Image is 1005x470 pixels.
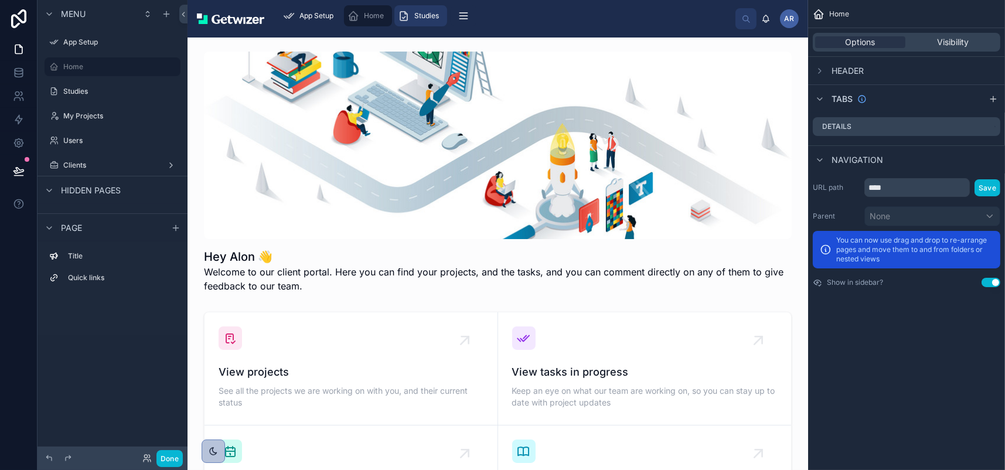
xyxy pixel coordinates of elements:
a: App Setup [280,5,342,26]
img: App logo [197,13,264,24]
span: AR [785,14,795,23]
label: Studies [63,87,178,96]
label: App Setup [63,38,178,47]
label: Details [822,122,851,131]
span: Menu [61,8,86,20]
span: Tabs [832,93,853,105]
label: Users [63,136,178,145]
a: Home [344,5,392,26]
span: Options [846,36,875,48]
label: My Projects [63,111,178,121]
a: My Projects [45,107,180,125]
span: Visibility [937,36,969,48]
div: scrollable content [274,3,735,29]
label: Clients [63,161,162,170]
span: Home [364,11,384,21]
label: Title [68,251,176,261]
label: URL path [813,183,860,192]
span: App Setup [299,11,333,21]
span: Page [61,222,82,234]
label: Home [63,62,173,71]
span: Home [829,9,849,19]
span: None [870,210,890,222]
a: Studies [394,5,447,26]
div: scrollable content [38,241,188,299]
button: Save [975,179,1000,196]
a: Studies [45,82,180,101]
p: You can now use drag and drop to re-arrange pages and move them to and from folders or nested views [836,236,993,264]
label: Quick links [68,273,176,282]
span: Header [832,65,864,77]
label: Show in sidebar? [827,278,883,287]
button: Done [156,450,183,467]
span: Navigation [832,154,883,166]
a: Users [45,131,180,150]
button: None [864,206,1000,226]
a: App Setup [45,33,180,52]
a: Clients [45,156,180,175]
span: Studies [414,11,439,21]
a: Home [45,57,180,76]
span: Hidden pages [61,185,121,196]
label: Parent [813,212,860,221]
